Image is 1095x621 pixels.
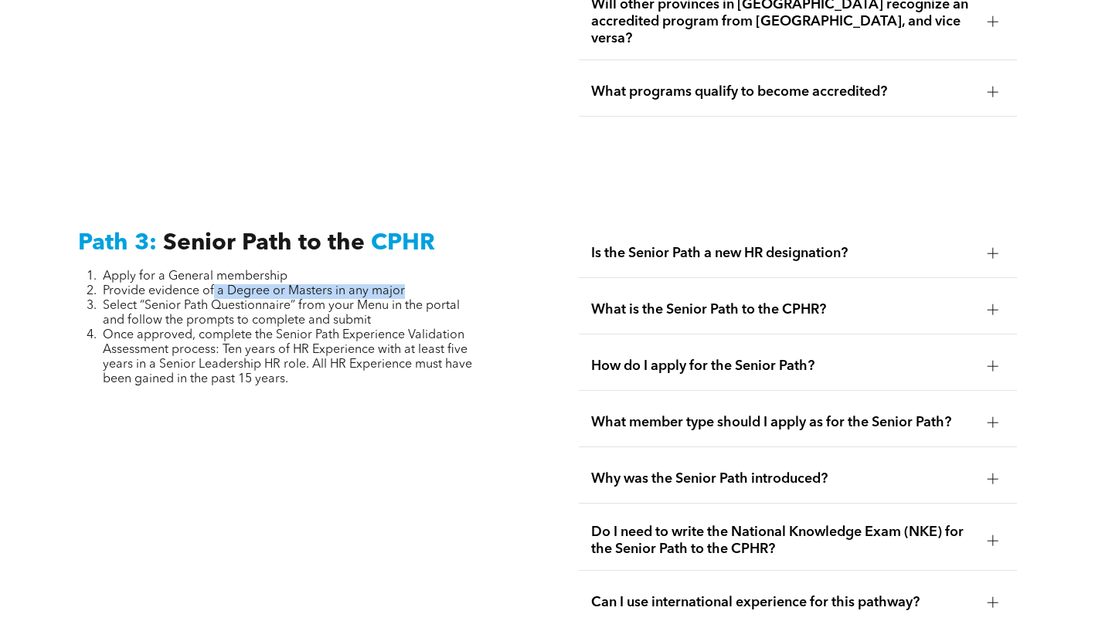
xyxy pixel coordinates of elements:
span: Why was the Senior Path introduced? [591,470,975,487]
span: Provide evidence of a Degree or Masters in any major [103,285,405,297]
span: Senior Path to the [163,232,365,255]
span: Is the Senior Path a new HR designation? [591,245,975,262]
span: Once approved, complete the Senior Path Experience Validation Assessment process: Ten years of HR... [103,329,472,385]
span: How do I apply for the Senior Path? [591,358,975,375]
span: What programs qualify to become accredited? [591,83,975,100]
span: CPHR [371,232,435,255]
span: Select “Senior Path Questionnaire” from your Menu in the portal and follow the prompts to complet... [103,300,460,327]
span: Do I need to write the National Knowledge Exam (NKE) for the Senior Path to the CPHR? [591,524,975,558]
span: Apply for a General membership [103,270,287,283]
span: What is the Senior Path to the CPHR? [591,301,975,318]
span: Path 3: [78,232,157,255]
span: What member type should I apply as for the Senior Path? [591,414,975,431]
span: Can I use international experience for this pathway? [591,594,975,611]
